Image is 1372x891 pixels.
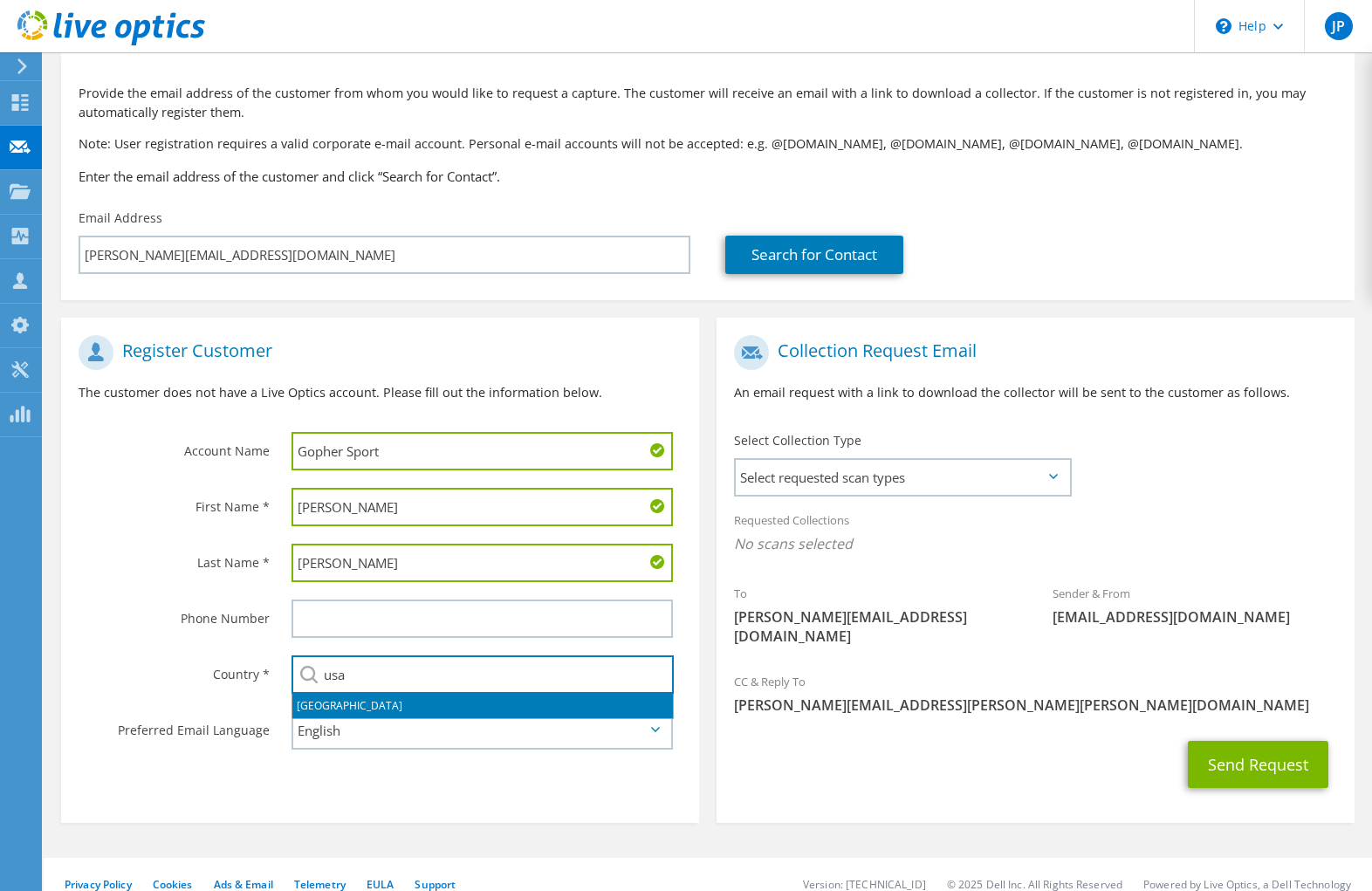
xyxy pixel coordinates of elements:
[1188,741,1328,788] button: Send Request
[79,134,1337,154] p: Note: User registration requires a valid corporate e-mail account. Personal e-mail accounts will ...
[734,534,1337,553] span: No scans selected
[725,236,903,274] a: Search for Contact
[79,209,162,227] label: Email Address
[79,600,270,627] label: Phone Number
[292,694,673,718] li: [GEOGRAPHIC_DATA]
[1035,575,1354,635] div: Sender & From
[734,383,1337,402] p: An email request with a link to download the collector will be sent to the customer as follows.
[79,84,1337,122] p: Provide the email address of the customer from whom you would like to request a capture. The cust...
[79,488,270,516] label: First Name *
[79,711,270,739] label: Preferred Email Language
[717,663,1355,723] div: CC & Reply To
[734,432,861,449] label: Select Collection Type
[79,167,1337,186] h3: Enter the email address of the customer and click “Search for Contact”.
[736,460,1070,495] span: Select requested scan types
[79,432,270,460] label: Account Name
[734,607,1018,646] span: [PERSON_NAME][EMAIL_ADDRESS][DOMAIN_NAME]
[717,575,1035,655] div: To
[79,655,270,683] label: Country *
[717,502,1355,566] div: Requested Collections
[1325,12,1353,40] span: JP
[734,335,1328,370] h1: Collection Request Email
[79,383,682,402] p: The customer does not have a Live Optics account. Please fill out the information below.
[734,696,1337,715] span: [PERSON_NAME][EMAIL_ADDRESS][PERSON_NAME][PERSON_NAME][DOMAIN_NAME]
[79,544,270,572] label: Last Name *
[79,335,673,370] h1: Register Customer
[1216,18,1231,34] svg: \n
[1053,607,1336,627] span: [EMAIL_ADDRESS][DOMAIN_NAME]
